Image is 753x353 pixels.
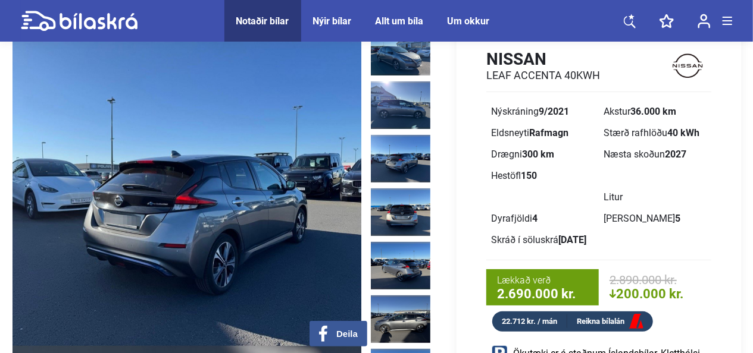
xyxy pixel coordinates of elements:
div: Hestöfl [491,171,594,181]
a: Reikna bílalán [567,314,653,329]
span: 200.000 kr. [610,286,701,301]
b: [DATE] [558,234,586,245]
img: 1758195677_5734549875296239407_30495649794927652.jpg [371,242,430,289]
a: Nýir bílar [313,15,352,27]
img: 1758195675_2805165214881233754_30495647959460851.jpg [371,28,430,75]
span: Deila [336,329,358,339]
div: Eldsneyti [491,128,594,138]
a: Um okkur [448,15,490,27]
div: Nýskráning [491,107,594,116]
div: Drægni [491,150,594,159]
div: [PERSON_NAME] [604,214,707,223]
a: Allt um bíla [376,15,424,27]
span: Lækkað verð [497,274,588,288]
div: Stærð rafhlöðu [604,128,707,138]
div: Dyrafjöldi [491,214,594,223]
div: Akstur [604,107,707,116]
img: logo Nissan LEAF ACCENTA 40KWH [665,49,711,83]
img: user-login.svg [698,14,711,29]
b: 9/2021 [539,106,569,117]
h2: LEAF ACCENTA 40KWH [486,69,600,82]
img: 1758195676_4825389483587705078_30495649326754254.jpg [371,188,430,236]
b: 150 [521,170,537,181]
b: 4 [532,213,538,224]
div: Litur [604,193,707,202]
div: Skráð í söluskrá [491,235,594,245]
b: Rafmagn [529,127,568,138]
span: 2.690.000 kr. [497,288,588,301]
div: Næsta skoðun [604,150,707,159]
div: 22.712 kr. / mán [492,314,567,328]
img: 1758195675_3618695249415956765_30495648418977651.jpg [371,81,430,129]
b: 36.000 km [630,106,676,117]
h1: Nissan [486,49,600,69]
a: Notaðir bílar [236,15,289,27]
button: Deila [310,321,367,346]
b: 300 km [522,149,554,160]
b: 40 kWh [667,127,699,138]
img: 1758195676_8043536416630672384_30495648889754599.jpg [371,135,430,182]
b: 5 [675,213,680,224]
span: 2.890.000 kr. [610,274,701,286]
b: 2027 [665,149,686,160]
img: 1758195677_1929224136122032245_30495650317275529.jpg [371,295,430,343]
